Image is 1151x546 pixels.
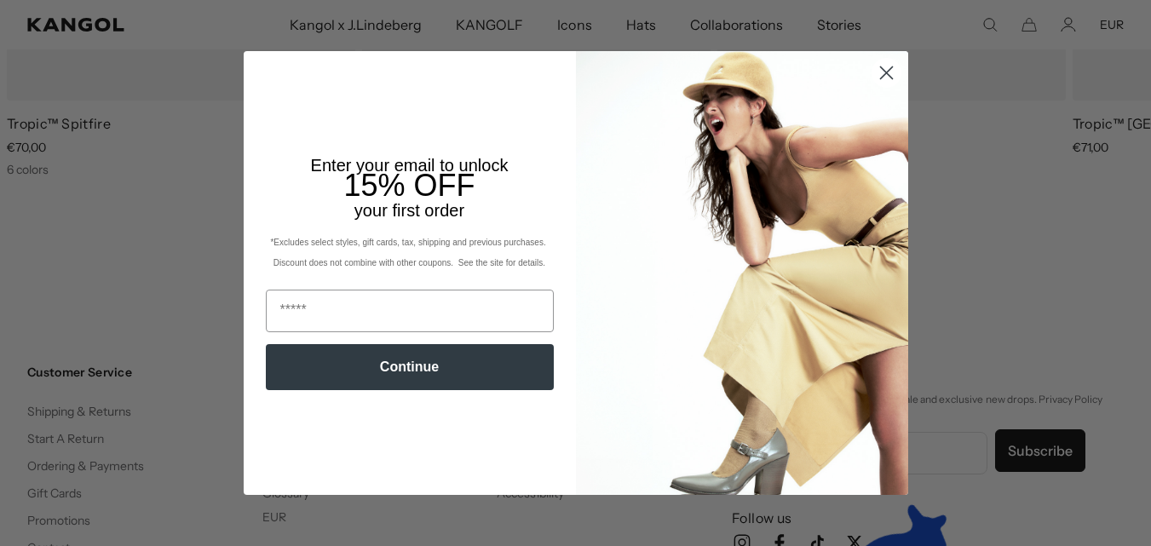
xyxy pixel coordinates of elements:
[311,156,509,175] span: Enter your email to unlock
[266,344,554,390] button: Continue
[343,168,475,203] span: 15% OFF
[354,201,464,220] span: your first order
[266,290,554,332] input: Email
[576,51,908,494] img: 93be19ad-e773-4382-80b9-c9d740c9197f.jpeg
[872,58,901,88] button: Close dialog
[270,238,548,267] span: *Excludes select styles, gift cards, tax, shipping and previous purchases. Discount does not comb...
